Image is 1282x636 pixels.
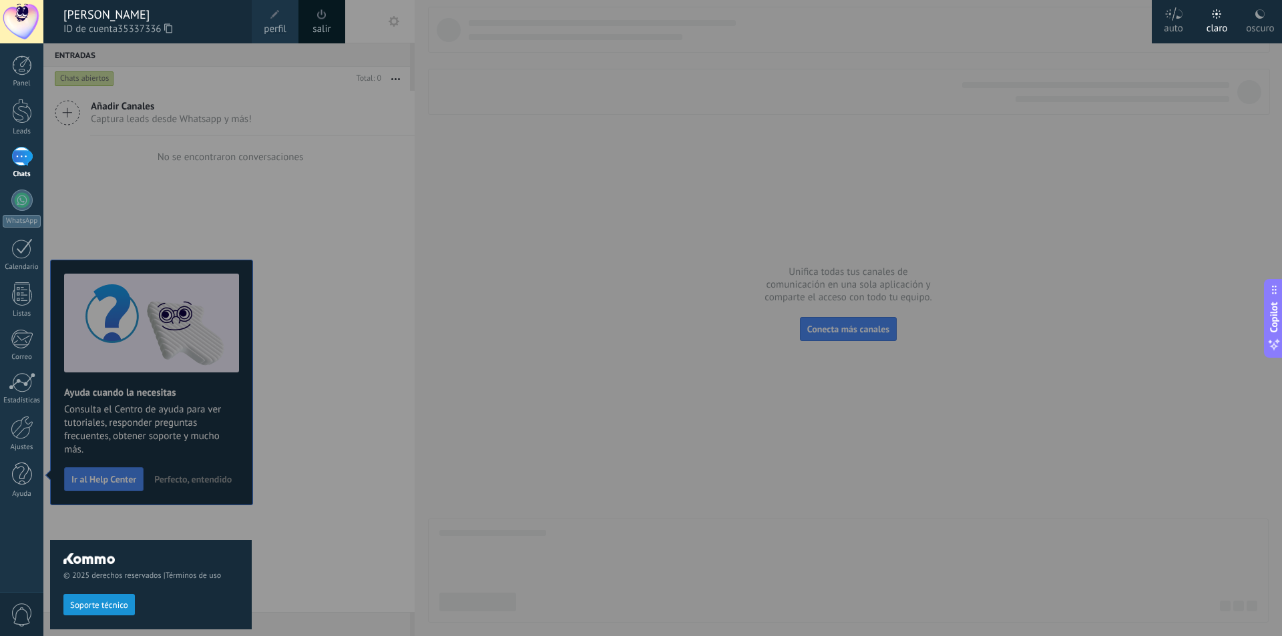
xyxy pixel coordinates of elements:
span: perfil [264,22,286,37]
button: Soporte técnico [63,594,135,615]
div: Leads [3,127,41,136]
span: © 2025 derechos reservados | [63,571,238,581]
div: Listas [3,310,41,318]
div: Chats [3,170,41,179]
div: Ajustes [3,443,41,452]
div: Ayuda [3,490,41,499]
span: ID de cuenta [63,22,238,37]
span: Copilot [1267,302,1281,332]
a: salir [312,22,331,37]
div: Calendario [3,263,41,272]
div: Estadísticas [3,396,41,405]
span: 35337336 [118,22,172,37]
div: Correo [3,353,41,362]
div: [PERSON_NAME] [63,7,238,22]
span: Soporte técnico [70,601,128,610]
a: Soporte técnico [63,599,135,609]
div: WhatsApp [3,215,41,228]
div: oscuro [1246,9,1274,43]
div: auto [1164,9,1183,43]
div: Panel [3,79,41,88]
div: claro [1207,9,1228,43]
a: Términos de uso [166,571,221,581]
